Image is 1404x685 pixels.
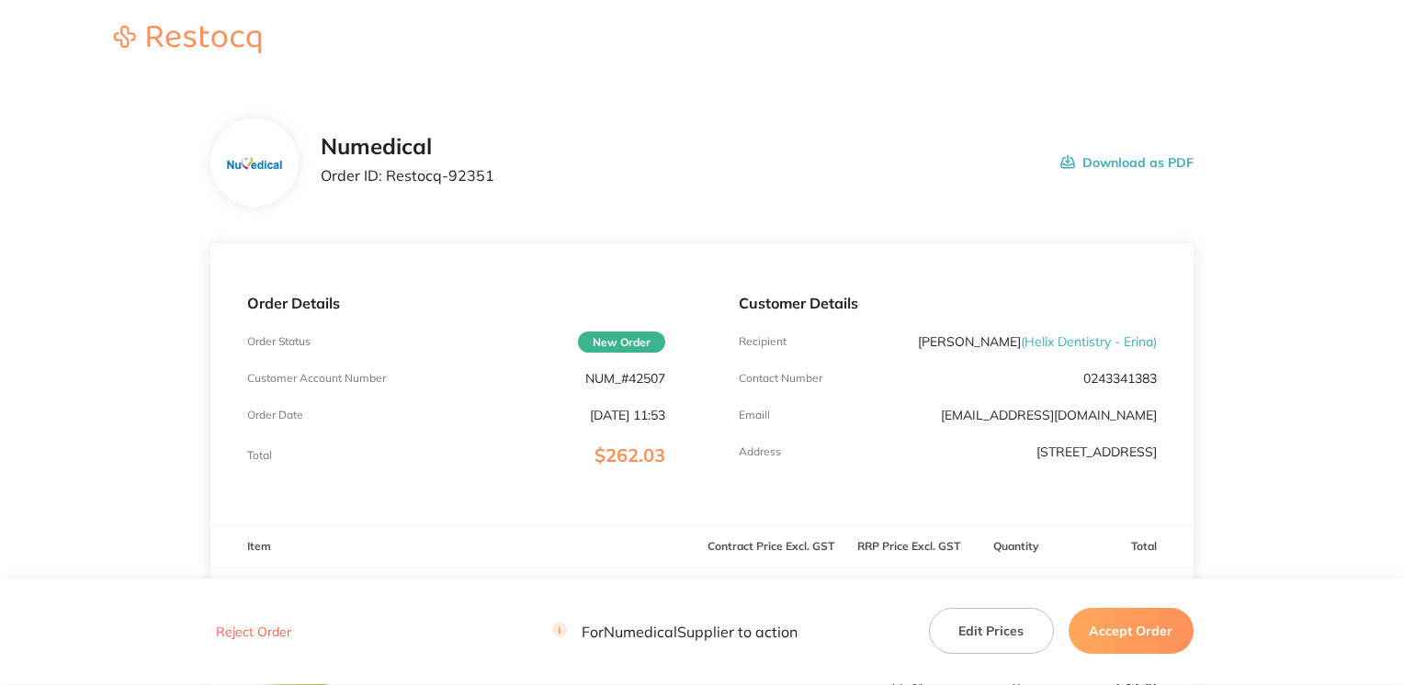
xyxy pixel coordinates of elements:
[247,449,272,462] p: Total
[739,295,1157,311] p: Customer Details
[1083,371,1157,386] p: 0243341383
[941,407,1157,423] a: [EMAIL_ADDRESS][DOMAIN_NAME]
[321,134,494,160] h2: Numedical
[590,408,665,422] p: [DATE] 11:53
[1069,609,1194,655] button: Accept Order
[1056,525,1194,568] th: Total
[739,372,822,385] p: Contact Number
[247,372,386,385] p: Customer Account Number
[210,624,297,641] button: Reject Order
[929,609,1054,655] button: Edit Prices
[247,295,665,311] p: Order Details
[840,525,978,568] th: RRP Price Excl. GST
[96,26,279,56] a: Restocq logo
[739,335,787,348] p: Recipient
[210,525,702,568] th: Item
[918,334,1157,349] p: [PERSON_NAME]
[552,623,798,641] p: For Numedical Supplier to action
[702,525,840,568] th: Contract Price Excl. GST
[225,152,285,174] img: bTgzdmk4dA
[1036,444,1157,459] p: [STREET_ADDRESS]
[96,26,279,53] img: Restocq logo
[578,331,665,353] span: New Order
[594,444,665,466] span: $262.03
[321,167,494,184] p: Order ID: Restocq- 92351
[739,409,770,421] p: Emaill
[247,335,311,348] p: Order Status
[247,409,303,421] p: Order Date
[977,525,1056,568] th: Quantity
[1060,134,1194,191] button: Download as PDF
[585,371,665,386] p: NUM_#42507
[1021,333,1157,350] span: ( Helix Dentistry - Erina )
[739,445,781,458] p: Address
